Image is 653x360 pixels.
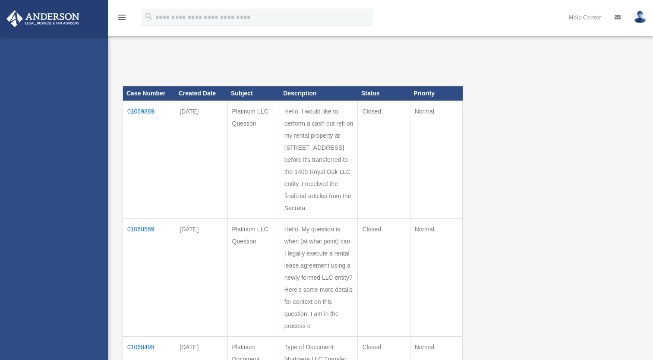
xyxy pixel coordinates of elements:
td: 01069889 [123,101,175,218]
td: Hello. My question is when (at what point) can I legally execute a rental lease agreement using a... [280,218,358,336]
a: menu [117,15,127,22]
img: User Pic [634,11,647,23]
th: Description [280,86,358,101]
td: 01068569 [123,218,175,336]
td: Normal [410,101,462,218]
td: Normal [410,218,462,336]
td: Closed [358,218,410,336]
img: Anderson Advisors Platinum Portal [4,10,82,27]
td: Platinum LLC Question [227,101,280,218]
td: Hello. I would like to perform a cash out refi on my rental property at [STREET_ADDRESS] before i... [280,101,358,218]
th: Status [358,86,410,101]
td: [DATE] [175,218,227,336]
th: Subject [227,86,280,101]
i: menu [117,12,127,22]
th: Priority [410,86,462,101]
th: Created Date [175,86,227,101]
td: Closed [358,101,410,218]
td: Platinum LLC Question [227,218,280,336]
th: Case Number [123,86,175,101]
i: search [144,12,154,21]
td: [DATE] [175,101,227,218]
